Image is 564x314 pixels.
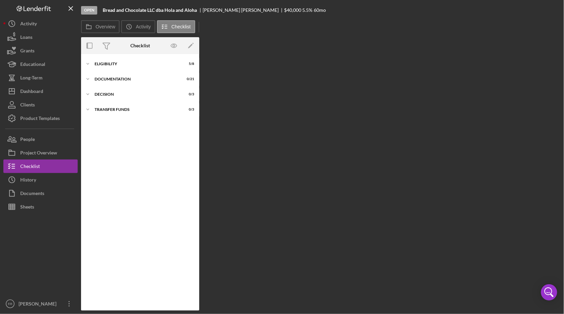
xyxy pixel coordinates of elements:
[157,20,195,33] button: Checklist
[20,30,32,46] div: Loans
[20,112,60,127] div: Product Templates
[303,7,313,13] div: 5.5 %
[203,7,284,13] div: [PERSON_NAME] [PERSON_NAME]
[20,146,57,161] div: Project Overview
[95,92,177,96] div: Decision
[182,62,194,66] div: 5 / 8
[20,200,34,215] div: Sheets
[81,20,120,33] button: Overview
[20,187,44,202] div: Documents
[182,107,194,112] div: 0 / 3
[314,7,326,13] div: 60 mo
[17,297,61,312] div: [PERSON_NAME]
[3,84,78,98] button: Dashboard
[130,43,150,48] div: Checklist
[8,302,12,306] text: EB
[3,112,78,125] button: Product Templates
[3,297,78,311] button: EB[PERSON_NAME]
[20,132,35,148] div: People
[541,284,557,300] div: Open Intercom Messenger
[20,84,43,100] div: Dashboard
[81,6,97,15] div: Open
[95,107,177,112] div: Transfer Funds
[3,98,78,112] button: Clients
[20,98,35,113] div: Clients
[3,173,78,187] button: History
[95,77,177,81] div: Documentation
[3,44,78,57] button: Grants
[20,17,37,32] div: Activity
[3,160,78,173] button: Checklist
[3,17,78,30] button: Activity
[121,20,155,33] button: Activity
[3,132,78,146] button: People
[3,57,78,71] button: Educational
[20,71,43,86] div: Long-Term
[20,160,40,175] div: Checklist
[20,57,45,73] div: Educational
[20,44,34,59] div: Grants
[172,24,191,29] label: Checklist
[3,187,78,200] button: Documents
[3,146,78,160] button: Project Overview
[3,200,78,214] button: Sheets
[3,71,78,84] button: Long-Term
[96,24,115,29] label: Overview
[103,7,197,13] b: Bread and Chocolate LLC dba Hola and Aloha
[284,7,302,13] span: $40,000
[182,77,194,81] div: 0 / 21
[20,173,36,188] div: History
[182,92,194,96] div: 0 / 3
[136,24,151,29] label: Activity
[95,62,177,66] div: Eligibility
[3,30,78,44] button: Loans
